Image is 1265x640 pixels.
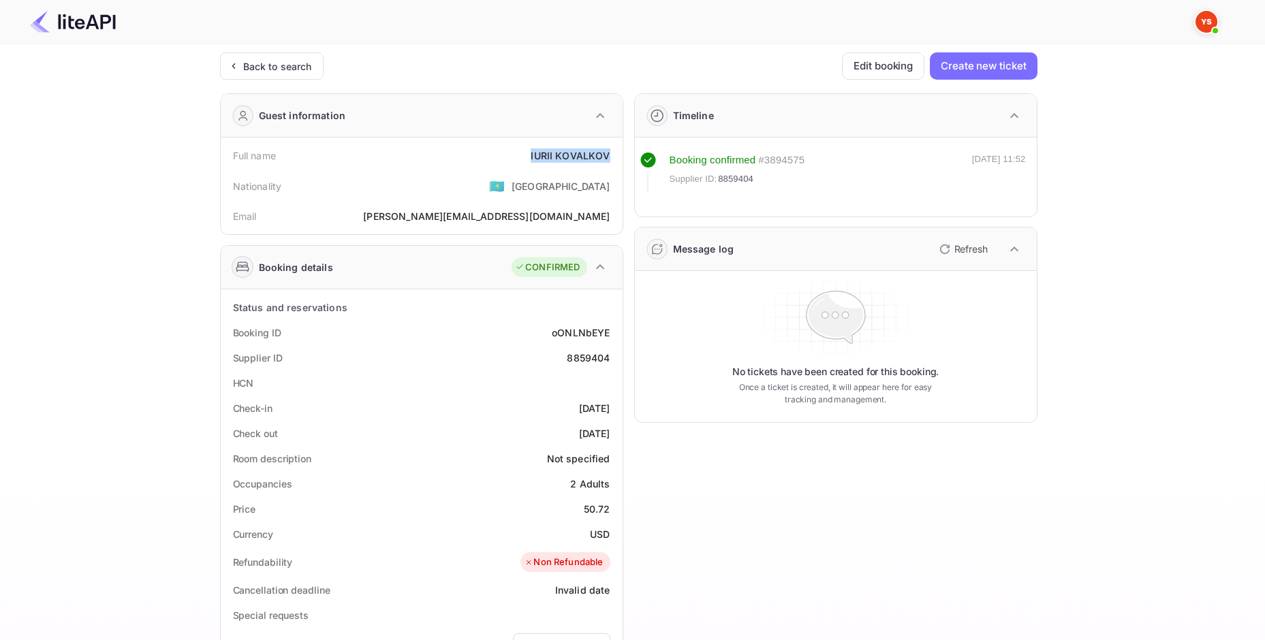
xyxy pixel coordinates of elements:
div: Status and reservations [233,300,347,315]
div: Message log [673,242,734,256]
div: Special requests [233,608,309,622]
p: No tickets have been created for this booking. [732,365,939,379]
img: LiteAPI Logo [30,11,116,33]
span: United States [489,174,505,198]
div: Check out [233,426,278,441]
div: Back to search [243,59,312,74]
button: Create new ticket [930,52,1037,80]
div: [DATE] 11:52 [972,153,1026,192]
div: Supplier ID [233,351,283,365]
div: Guest information [259,108,346,123]
div: Nationality [233,179,282,193]
div: Email [233,209,257,223]
button: Edit booking [842,52,924,80]
div: CONFIRMED [515,261,580,274]
div: Room description [233,451,311,466]
p: Refresh [954,242,988,256]
div: Occupancies [233,477,292,491]
p: Once a ticket is created, it will appear here for easy tracking and management. [728,381,943,406]
div: IURII KOVALKOV [531,148,610,163]
div: oONLNbEYE [552,325,610,340]
div: HCN [233,376,254,390]
div: [PERSON_NAME][EMAIL_ADDRESS][DOMAIN_NAME] [363,209,610,223]
div: Booking ID [233,325,281,340]
div: Non Refundable [524,556,603,569]
img: Yandex Support [1196,11,1217,33]
div: Check-in [233,401,272,415]
div: [GEOGRAPHIC_DATA] [512,179,610,193]
div: Full name [233,148,276,163]
div: 50.72 [584,502,610,516]
div: Invalid date [555,583,610,597]
div: # 3894575 [758,153,805,168]
div: Refundability [233,555,293,569]
div: [DATE] [579,401,610,415]
span: 8859404 [718,172,753,186]
div: Not specified [547,451,610,466]
div: USD [590,527,610,541]
div: Booking details [259,260,333,274]
div: Price [233,502,256,516]
span: Supplier ID: [670,172,717,186]
button: Refresh [931,238,993,260]
div: Timeline [673,108,714,123]
div: 8859404 [567,351,610,365]
div: Cancellation deadline [233,583,330,597]
div: [DATE] [579,426,610,441]
div: 2 Adults [570,477,610,491]
div: Currency [233,527,273,541]
div: Booking confirmed [670,153,756,168]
